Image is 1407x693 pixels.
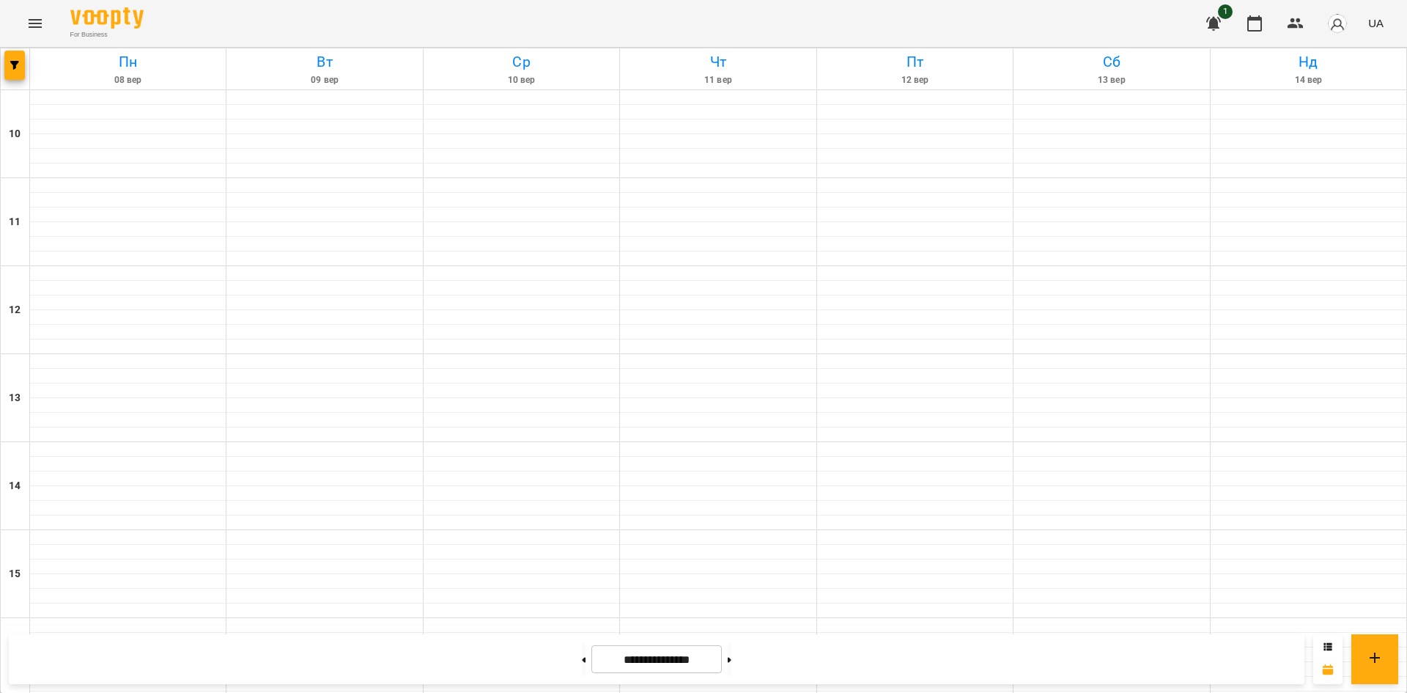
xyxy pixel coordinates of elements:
h6: 14 [9,478,21,494]
h6: 13 вер [1016,73,1207,87]
h6: Вт [229,51,420,73]
span: For Business [70,30,144,40]
h6: 14 вер [1213,73,1404,87]
h6: Сб [1016,51,1207,73]
img: Voopty Logo [70,7,144,29]
h6: 08 вер [32,73,224,87]
h6: Пт [819,51,1011,73]
span: 1 [1218,4,1233,19]
h6: Чт [622,51,813,73]
h6: Нд [1213,51,1404,73]
h6: 10 вер [426,73,617,87]
h6: 11 [9,214,21,230]
h6: 12 [9,302,21,318]
span: UA [1368,15,1384,31]
img: avatar_s.png [1327,13,1348,34]
h6: Пн [32,51,224,73]
h6: 12 вер [819,73,1011,87]
h6: 11 вер [622,73,813,87]
h6: 15 [9,566,21,582]
button: Menu [18,6,53,41]
h6: Ср [426,51,617,73]
h6: 10 [9,126,21,142]
h6: 13 [9,390,21,406]
button: UA [1362,10,1389,37]
h6: 09 вер [229,73,420,87]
